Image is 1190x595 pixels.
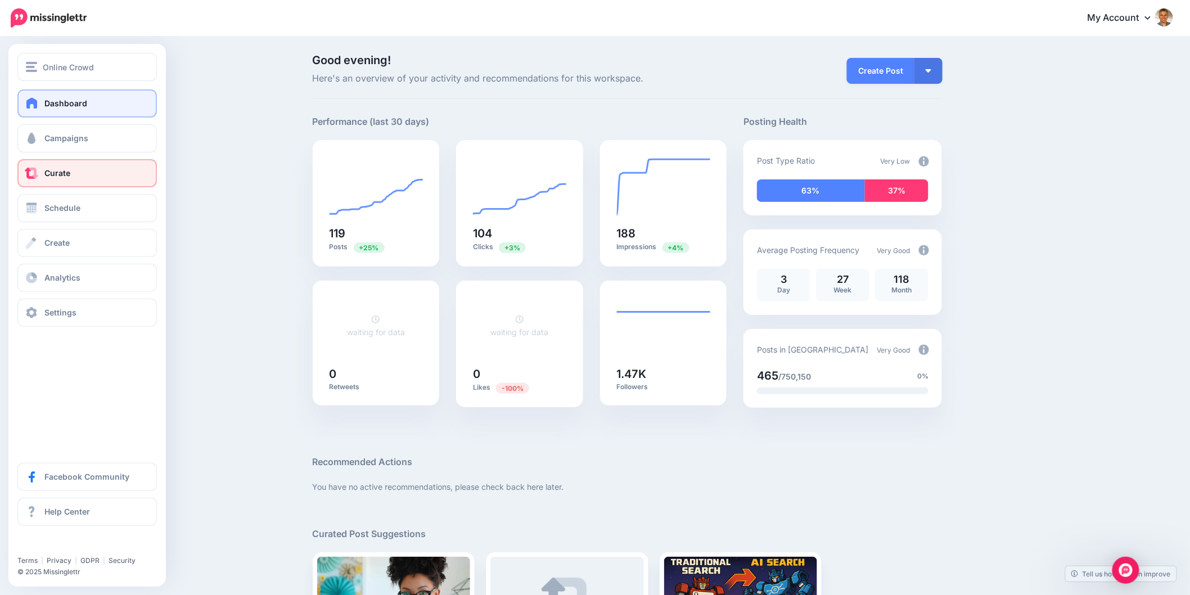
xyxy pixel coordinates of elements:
span: Previous period: 1 [496,383,529,394]
span: Previous period: 181 [662,242,689,253]
span: Settings [44,308,76,317]
p: 3 [763,274,805,285]
a: Schedule [17,194,157,222]
h5: 104 [473,228,566,239]
img: menu.png [26,62,37,72]
span: | [103,556,105,565]
p: 118 [881,274,923,285]
p: Posts [330,242,423,253]
h5: 188 [617,228,710,239]
span: Very Good [877,346,910,354]
span: 0% [918,371,929,382]
div: 63% of your posts in the last 30 days have been from Drip Campaigns [757,179,864,202]
a: Campaigns [17,124,157,152]
h5: 1.47K [617,368,710,380]
h5: 0 [473,368,566,380]
a: Curate [17,159,157,187]
p: Impressions [617,242,710,253]
span: Online Crowd [43,61,94,74]
span: Previous period: 95 [354,242,385,253]
a: Create Post [847,58,914,84]
p: Average Posting Frequency [757,244,859,256]
li: © 2025 Missinglettr [17,566,164,578]
span: Schedule [44,203,80,213]
a: waiting for data [347,314,405,337]
span: Create [44,238,70,247]
span: | [41,556,43,565]
h5: 0 [330,368,423,380]
span: Help Center [44,507,90,516]
p: Retweets [330,382,423,391]
p: Post Type Ratio [757,154,815,167]
a: My Account [1076,4,1173,32]
p: You have no active recommendations, please check back here later. [313,480,943,493]
img: info-circle-grey.png [919,245,929,255]
a: Create [17,229,157,257]
img: info-circle-grey.png [919,156,929,166]
iframe: Twitter Follow Button [17,540,103,551]
p: Likes [473,382,566,393]
p: Clicks [473,242,566,253]
img: arrow-down-white.png [926,69,931,73]
h5: Recommended Actions [313,455,943,469]
a: Facebook Community [17,463,157,491]
a: Dashboard [17,89,157,118]
span: Very Low [881,157,910,165]
a: Analytics [17,264,157,292]
a: GDPR [80,556,100,565]
a: Terms [17,556,38,565]
span: Here's an overview of your activity and recommendations for this workspace. [313,71,727,86]
h5: Posting Health [743,115,942,129]
a: Help Center [17,498,157,526]
span: 465 [757,369,778,382]
p: Posts in [GEOGRAPHIC_DATA] [757,343,868,356]
a: Privacy [47,556,71,565]
span: Previous period: 101 [499,242,526,253]
span: Facebook Community [44,472,129,481]
span: Day [777,286,790,294]
span: Week [834,286,852,294]
span: Good evening! [313,53,391,67]
p: 27 [822,274,864,285]
a: Security [109,556,136,565]
a: Tell us how we can improve [1066,566,1177,582]
h5: 119 [330,228,423,239]
h5: Curated Post Suggestions [313,527,943,541]
div: 37% of your posts in the last 30 days have been from Curated content [865,179,929,202]
p: Followers [617,382,710,391]
img: Missinglettr [11,8,87,28]
a: waiting for data [490,314,548,337]
span: Analytics [44,273,80,282]
span: Curate [44,168,70,178]
span: /750,150 [778,372,811,381]
a: Settings [17,299,157,327]
span: Month [892,286,912,294]
h5: Performance (last 30 days) [313,115,430,129]
div: Open Intercom Messenger [1112,557,1139,584]
button: Online Crowd [17,53,157,81]
span: Very Good [877,246,910,255]
img: info-circle-grey.png [919,345,929,355]
span: | [75,556,77,565]
span: Dashboard [44,98,87,108]
span: Campaigns [44,133,88,143]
